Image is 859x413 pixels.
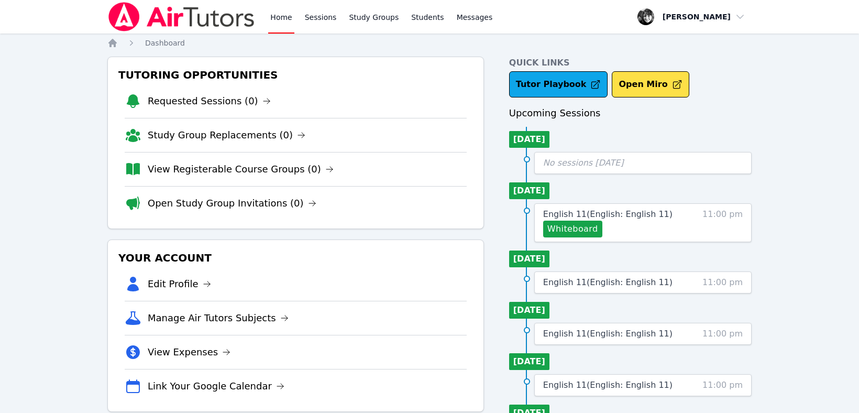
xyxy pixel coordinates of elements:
span: No sessions [DATE] [543,158,624,168]
li: [DATE] [509,131,549,148]
a: View Expenses [148,345,230,360]
span: English 11 ( English: English 11 ) [543,380,673,390]
a: Study Group Replacements (0) [148,128,305,143]
button: Whiteboard [543,221,602,237]
h3: Tutoring Opportunities [116,66,475,84]
span: 11:00 pm [702,328,743,340]
nav: Breadcrumb [107,38,752,48]
button: Open Miro [612,71,689,97]
li: [DATE] [509,251,549,267]
span: 11:00 pm [702,276,743,289]
a: Link Your Google Calendar [148,379,284,394]
a: Open Study Group Invitations (0) [148,196,316,211]
img: Air Tutors [107,2,256,31]
a: English 11(English: English 11) [543,379,673,392]
a: English 11(English: English 11) [543,276,673,289]
span: 11:00 pm [702,208,743,237]
span: Dashboard [145,39,185,47]
h4: Quick Links [509,57,752,69]
span: English 11 ( English: English 11 ) [543,329,673,339]
li: [DATE] [509,353,549,370]
li: [DATE] [509,302,549,319]
span: 11:00 pm [702,379,743,392]
h3: Upcoming Sessions [509,106,752,121]
a: English 11(English: English 11) [543,328,673,340]
span: English 11 ( English: English 11 ) [543,277,673,287]
li: [DATE] [509,182,549,199]
h3: Your Account [116,248,475,267]
a: Tutor Playbook [509,71,608,97]
a: English 11(English: English 11) [543,208,673,221]
a: Requested Sessions (0) [148,94,271,108]
a: Dashboard [145,38,185,48]
a: Edit Profile [148,277,211,291]
a: Manage Air Tutors Subjects [148,311,289,325]
span: English 11 ( English: English 11 ) [543,209,673,219]
span: Messages [457,12,493,23]
a: View Registerable Course Groups (0) [148,162,334,177]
